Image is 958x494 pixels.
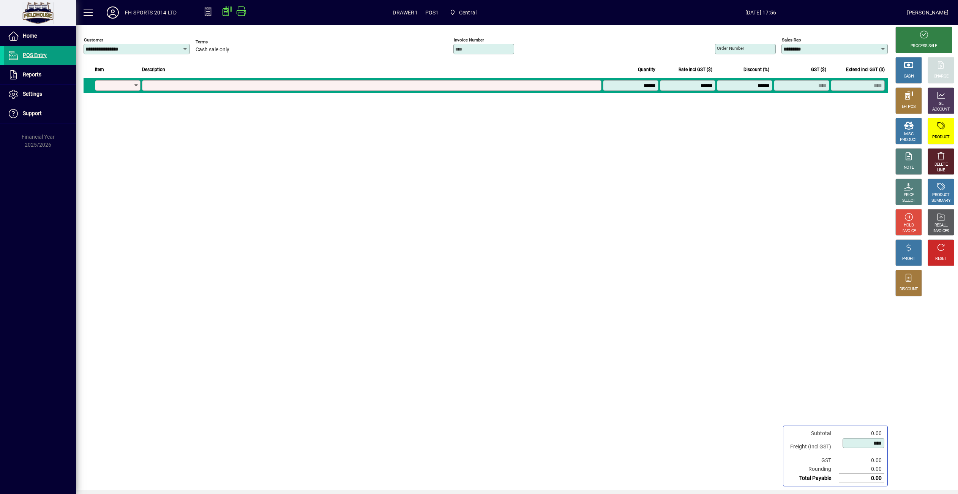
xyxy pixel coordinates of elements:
[904,74,914,79] div: CASH
[454,37,484,43] mat-label: Invoice number
[937,168,945,173] div: LINE
[786,465,839,474] td: Rounding
[935,256,947,262] div: RESET
[84,37,103,43] mat-label: Customer
[902,256,915,262] div: PROFIT
[23,71,41,78] span: Reports
[786,438,839,456] td: Freight (Incl GST)
[4,65,76,84] a: Reports
[743,65,769,74] span: Discount (%)
[902,198,915,204] div: SELECT
[811,65,826,74] span: GST ($)
[934,162,947,168] div: DELETE
[904,131,913,137] div: MISC
[125,6,177,19] div: FH SPORTS 2014 LTD
[782,37,801,43] mat-label: Sales rep
[393,6,417,19] span: DRAWER1
[839,465,884,474] td: 0.00
[839,456,884,465] td: 0.00
[932,107,950,112] div: ACCOUNT
[23,52,47,58] span: POS Entry
[934,74,949,79] div: CHARGE
[23,91,42,97] span: Settings
[932,135,949,140] div: PRODUCT
[786,474,839,483] td: Total Payable
[932,192,949,198] div: PRODUCT
[934,223,948,228] div: RECALL
[459,6,477,19] span: Central
[900,287,918,292] div: DISCOUNT
[931,198,950,204] div: SUMMARY
[638,65,655,74] span: Quantity
[446,6,480,19] span: Central
[101,6,125,19] button: Profile
[717,46,744,51] mat-label: Order number
[900,137,917,143] div: PRODUCT
[902,104,916,110] div: EFTPOS
[425,6,439,19] span: POS1
[679,65,712,74] span: Rate incl GST ($)
[786,456,839,465] td: GST
[933,228,949,234] div: INVOICES
[23,33,37,39] span: Home
[614,6,907,19] span: [DATE] 17:56
[196,40,241,44] span: Terms
[4,85,76,104] a: Settings
[23,110,42,116] span: Support
[839,429,884,438] td: 0.00
[786,429,839,438] td: Subtotal
[939,101,944,107] div: GL
[904,165,914,171] div: NOTE
[839,474,884,483] td: 0.00
[142,65,165,74] span: Description
[196,47,229,53] span: Cash sale only
[911,43,937,49] div: PROCESS SALE
[904,192,914,198] div: PRICE
[901,228,915,234] div: INVOICE
[4,104,76,123] a: Support
[846,65,885,74] span: Extend incl GST ($)
[95,65,104,74] span: Item
[904,223,914,228] div: HOLD
[4,27,76,46] a: Home
[907,6,949,19] div: [PERSON_NAME]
